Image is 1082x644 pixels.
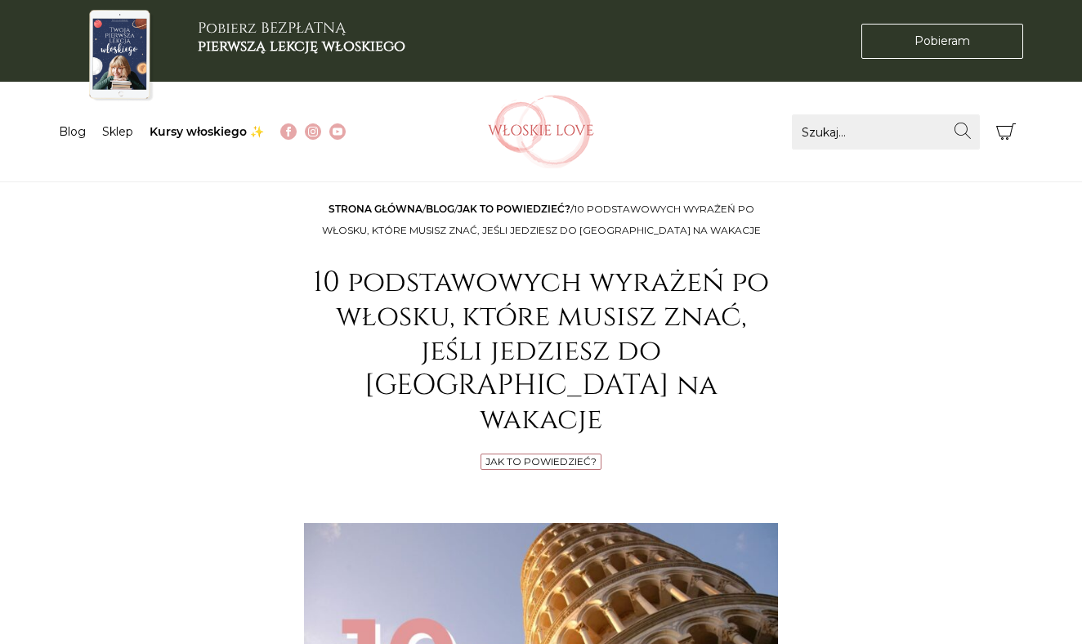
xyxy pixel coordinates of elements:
[102,124,133,139] a: Sklep
[198,20,405,55] h3: Pobierz BEZPŁATNĄ
[458,203,570,215] a: Jak to powiedzieć?
[485,455,597,467] a: Jak to powiedzieć?
[329,203,423,215] a: Strona główna
[322,203,761,236] span: / / /
[426,203,454,215] a: Blog
[914,33,970,50] span: Pobieram
[792,114,980,150] input: Szukaj...
[488,95,594,168] img: Włoskielove
[861,24,1023,59] a: Pobieram
[59,124,86,139] a: Blog
[150,124,264,139] a: Kursy włoskiego ✨
[304,266,778,437] h1: 10 podstawowych wyrażeń po włosku, które musisz znać, jeśli jedziesz do [GEOGRAPHIC_DATA] na wakacje
[198,36,405,56] b: pierwszą lekcję włoskiego
[988,114,1023,150] button: Koszyk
